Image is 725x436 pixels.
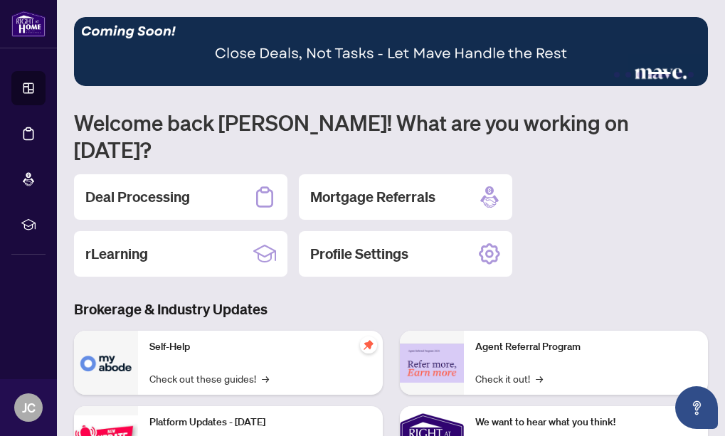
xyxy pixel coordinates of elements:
[85,187,190,207] h2: Deal Processing
[677,72,682,78] button: 5
[262,371,269,386] span: →
[648,72,671,78] button: 4
[149,371,269,386] a: Check out these guides!→
[637,72,642,78] button: 3
[475,371,543,386] a: Check it out!→
[149,339,371,355] p: Self-Help
[536,371,543,386] span: →
[360,336,377,353] span: pushpin
[22,398,36,418] span: JC
[74,299,708,319] h3: Brokerage & Industry Updates
[11,11,46,37] img: logo
[688,72,694,78] button: 6
[675,386,718,429] button: Open asap
[475,339,697,355] p: Agent Referral Program
[310,244,408,264] h2: Profile Settings
[625,72,631,78] button: 2
[74,17,708,86] img: Slide 3
[475,415,697,430] p: We want to hear what you think!
[614,72,620,78] button: 1
[310,187,435,207] h2: Mortgage Referrals
[400,344,464,383] img: Agent Referral Program
[149,415,371,430] p: Platform Updates - [DATE]
[85,244,148,264] h2: rLearning
[74,331,138,395] img: Self-Help
[74,109,708,163] h1: Welcome back [PERSON_NAME]! What are you working on [DATE]?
